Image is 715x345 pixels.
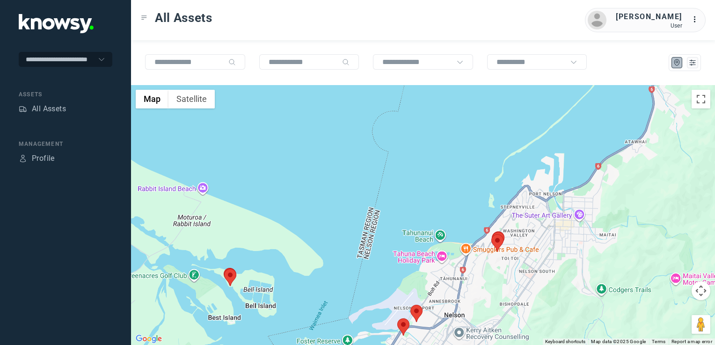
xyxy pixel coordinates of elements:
div: List [688,58,697,67]
div: All Assets [32,103,66,115]
img: avatar.png [588,11,606,29]
div: Assets [19,90,112,99]
span: Map data ©2025 Google [591,339,646,344]
div: Search [228,58,236,66]
div: Search [342,58,350,66]
tspan: ... [692,16,701,23]
span: All Assets [155,9,212,26]
div: Management [19,140,112,148]
a: Open this area in Google Maps (opens a new window) [133,333,164,345]
a: ProfileProfile [19,153,55,164]
img: Google [133,333,164,345]
button: Map camera controls [692,281,710,300]
div: User [616,22,682,29]
div: Assets [19,105,27,113]
div: : [692,14,703,27]
a: AssetsAll Assets [19,103,66,115]
button: Drag Pegman onto the map to open Street View [692,315,710,334]
div: Map [673,58,681,67]
button: Show satellite imagery [168,90,215,108]
button: Keyboard shortcuts [545,338,585,345]
div: Toggle Menu [141,14,147,21]
div: [PERSON_NAME] [616,11,682,22]
a: Report a map error [671,339,712,344]
img: Application Logo [19,14,94,33]
div: Profile [32,153,55,164]
button: Show street map [136,90,168,108]
div: : [692,14,703,25]
button: Toggle fullscreen view [692,90,710,108]
a: Terms (opens in new tab) [652,339,666,344]
div: Profile [19,154,27,163]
